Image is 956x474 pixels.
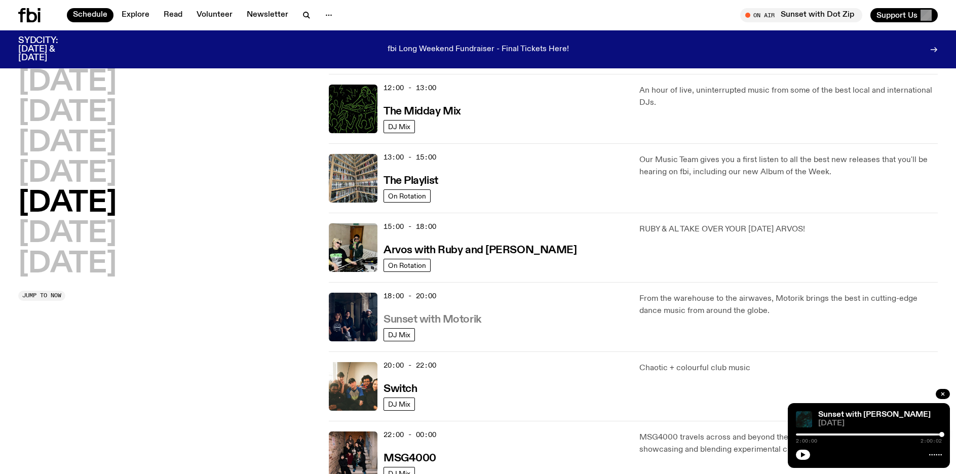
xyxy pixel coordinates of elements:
img: A corner shot of the fbi music library [329,154,377,203]
button: [DATE] [18,250,117,279]
a: Explore [116,8,156,22]
a: Volunteer [190,8,239,22]
a: The Midday Mix [384,104,461,117]
p: MSG4000 travels across and beyond the 4000 miles of [GEOGRAPHIC_DATA], showcasing and blending ex... [639,431,938,456]
a: Newsletter [241,8,294,22]
h3: Switch [384,384,417,394]
a: Sunset with [PERSON_NAME] [818,411,931,419]
button: [DATE] [18,220,117,248]
span: Jump to now [22,293,61,298]
a: Arvos with Ruby and [PERSON_NAME] [384,243,577,256]
a: Switch [384,382,417,394]
a: DJ Mix [384,120,415,133]
p: Chaotic + colourful club music [639,362,938,374]
button: [DATE] [18,189,117,218]
h3: The Playlist [384,176,438,186]
span: [DATE] [818,420,942,427]
button: [DATE] [18,160,117,188]
a: Sunset with Motorik [384,312,481,325]
span: On Rotation [388,262,426,269]
span: 18:00 - 20:00 [384,291,436,301]
img: Ruby wears a Collarbones t shirt and pretends to play the DJ decks, Al sings into a pringles can.... [329,223,377,272]
p: Our Music Team gives you a first listen to all the best new releases that you'll be hearing on fb... [639,154,938,178]
a: Schedule [67,8,113,22]
a: The Playlist [384,174,438,186]
h3: Arvos with Ruby and [PERSON_NAME] [384,245,577,256]
span: 12:00 - 13:00 [384,83,436,93]
a: On Rotation [384,259,431,272]
h3: MSG4000 [384,453,436,464]
h3: The Midday Mix [384,106,461,117]
p: RUBY & AL TAKE OVER YOUR [DATE] ARVOS! [639,223,938,235]
span: 13:00 - 15:00 [384,152,436,162]
span: 20:00 - 22:00 [384,361,436,370]
h3: Sunset with Motorik [384,314,481,325]
button: Support Us [870,8,938,22]
a: On Rotation [384,189,431,203]
h3: SYDCITY: [DATE] & [DATE] [18,36,83,62]
a: Read [158,8,188,22]
a: DJ Mix [384,398,415,411]
a: MSG4000 [384,451,436,464]
span: On Rotation [388,192,426,200]
button: [DATE] [18,129,117,157]
p: From the warehouse to the airwaves, Motorik brings the best in cutting-edge dance music from arou... [639,293,938,317]
span: 22:00 - 00:00 [384,430,436,440]
button: Jump to now [18,291,65,301]
button: [DATE] [18,68,117,97]
span: 15:00 - 18:00 [384,222,436,231]
span: DJ Mix [388,331,410,339]
p: fbi Long Weekend Fundraiser - Final Tickets Here! [388,45,569,54]
a: DJ Mix [384,328,415,341]
span: DJ Mix [388,401,410,408]
span: Support Us [876,11,917,20]
span: DJ Mix [388,123,410,131]
button: [DATE] [18,99,117,127]
img: A warm film photo of the switch team sitting close together. from left to right: Cedar, Lau, Sand... [329,362,377,411]
p: An hour of live, uninterrupted music from some of the best local and international DJs. [639,85,938,109]
button: On AirSunset with Dot Zip [740,8,862,22]
span: 2:00:02 [921,439,942,444]
span: 2:00:00 [796,439,817,444]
